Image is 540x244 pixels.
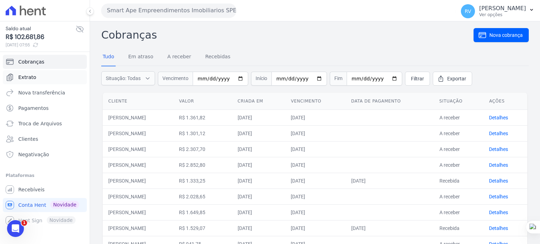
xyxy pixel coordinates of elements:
td: [DATE] [285,173,345,189]
a: Detalhes [489,210,508,215]
span: RV [465,9,471,14]
th: Valor [173,93,232,110]
span: Conta Hent [18,202,46,209]
td: [DATE] [285,125,345,141]
td: [DATE] [232,141,285,157]
span: 1 [21,220,27,226]
td: [PERSON_NAME] [103,189,173,204]
td: [DATE] [285,189,345,204]
button: Smart Ape Empreendimentos Imobiliarios SPE LTDA [101,4,236,18]
td: A receber [434,204,484,220]
a: A receber [166,48,193,66]
td: [DATE] [232,220,285,236]
span: Novidade [50,201,79,209]
iframe: Intercom live chat [7,220,24,237]
td: A receber [434,189,484,204]
span: Pagamentos [18,105,49,112]
td: A receber [434,110,484,125]
p: Ver opções [479,12,526,18]
td: [DATE] [285,141,345,157]
a: Detalhes [489,178,508,184]
td: [DATE] [285,220,345,236]
span: Recebíveis [18,186,45,193]
span: Negativação [18,151,49,158]
div: Plataformas [6,171,84,180]
a: Exportar [433,72,472,86]
td: [DATE] [232,173,285,189]
a: Nova cobrança [474,28,529,42]
th: Vencimento [285,93,345,110]
td: [DATE] [285,204,345,220]
td: R$ 2.852,80 [173,157,232,173]
a: Recebíveis [3,183,87,197]
span: Clientes [18,136,38,143]
td: [PERSON_NAME] [103,157,173,173]
td: R$ 1.333,25 [173,173,232,189]
td: [PERSON_NAME] [103,110,173,125]
nav: Sidebar [6,55,84,227]
button: Situação: Todas [101,71,155,85]
a: Detalhes [489,146,508,152]
td: [DATE] [232,157,285,173]
a: Clientes [3,132,87,146]
a: Detalhes [489,131,508,136]
td: A receber [434,141,484,157]
td: R$ 1.649,85 [173,204,232,220]
span: Nova cobrança [489,32,523,39]
span: Saldo atual [6,25,76,32]
th: Situação [434,93,484,110]
span: Exportar [447,75,466,82]
a: Tudo [101,48,116,66]
td: [PERSON_NAME] [103,125,173,141]
span: Filtrar [411,75,424,82]
td: Recebida [434,220,484,236]
th: Cliente [103,93,173,110]
td: [DATE] [232,189,285,204]
a: Filtrar [405,72,430,86]
span: Situação: Todas [106,75,141,82]
a: Extrato [3,70,87,84]
td: R$ 1.529,07 [173,220,232,236]
td: [PERSON_NAME] [103,204,173,220]
a: Detalhes [489,115,508,120]
td: R$ 2.307,70 [173,141,232,157]
td: [DATE] [346,173,434,189]
span: Vencimento [158,72,193,86]
td: A receber [434,157,484,173]
td: A receber [434,125,484,141]
th: Data de pagamento [346,93,434,110]
td: R$ 1.301,12 [173,125,232,141]
td: [DATE] [346,220,434,236]
td: R$ 1.361,82 [173,110,232,125]
a: Nova transferência [3,86,87,100]
a: Detalhes [489,194,508,199]
span: Nova transferência [18,89,65,96]
td: [DATE] [285,110,345,125]
span: Cobranças [18,58,44,65]
span: Troca de Arquivos [18,120,62,127]
p: [PERSON_NAME] [479,5,526,12]
button: RV [PERSON_NAME] Ver opções [455,1,540,21]
a: Recebidas [204,48,232,66]
span: R$ 102.681,86 [6,32,76,42]
td: R$ 2.028,65 [173,189,232,204]
a: Troca de Arquivos [3,117,87,131]
td: [PERSON_NAME] [103,173,173,189]
span: Início [251,72,271,86]
a: Negativação [3,147,87,161]
a: Em atraso [127,48,155,66]
td: [DATE] [232,110,285,125]
td: [DATE] [232,125,285,141]
h2: Cobranças [101,27,474,43]
td: [PERSON_NAME] [103,220,173,236]
a: Detalhes [489,225,508,231]
td: [DATE] [285,157,345,173]
a: Detalhes [489,162,508,168]
a: Cobranças [3,55,87,69]
td: [DATE] [232,204,285,220]
span: Extrato [18,74,36,81]
a: Conta Hent Novidade [3,198,87,212]
a: Pagamentos [3,101,87,115]
th: Criada em [232,93,285,110]
span: Fim [330,72,347,86]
